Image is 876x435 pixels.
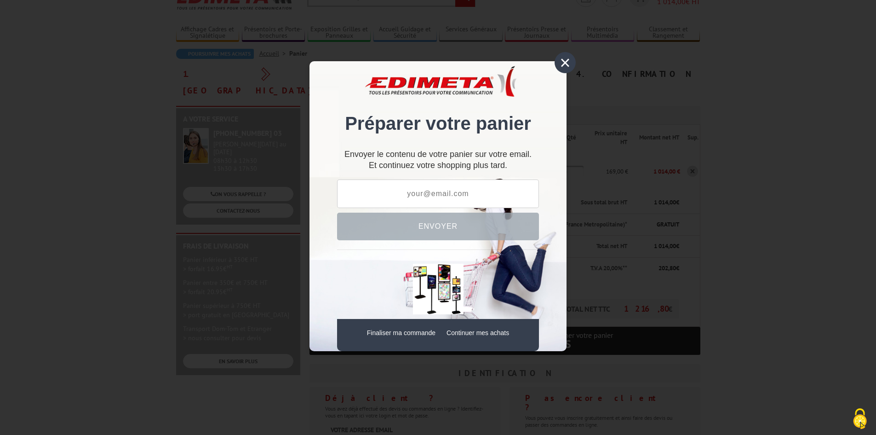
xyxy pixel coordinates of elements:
[844,404,876,435] button: Cookies (fenêtre modale)
[848,407,871,430] img: Cookies (fenêtre modale)
[337,180,539,208] input: your@email.com
[367,329,435,336] a: Finaliser ma commande
[447,329,509,336] a: Continuer mes achats
[555,52,576,73] div: ×
[337,153,539,170] div: Et continuez votre shopping plus tard.
[337,213,539,240] button: Envoyer
[337,153,539,156] p: Envoyer le contenu de votre panier sur votre email.
[337,75,539,144] div: Préparer votre panier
